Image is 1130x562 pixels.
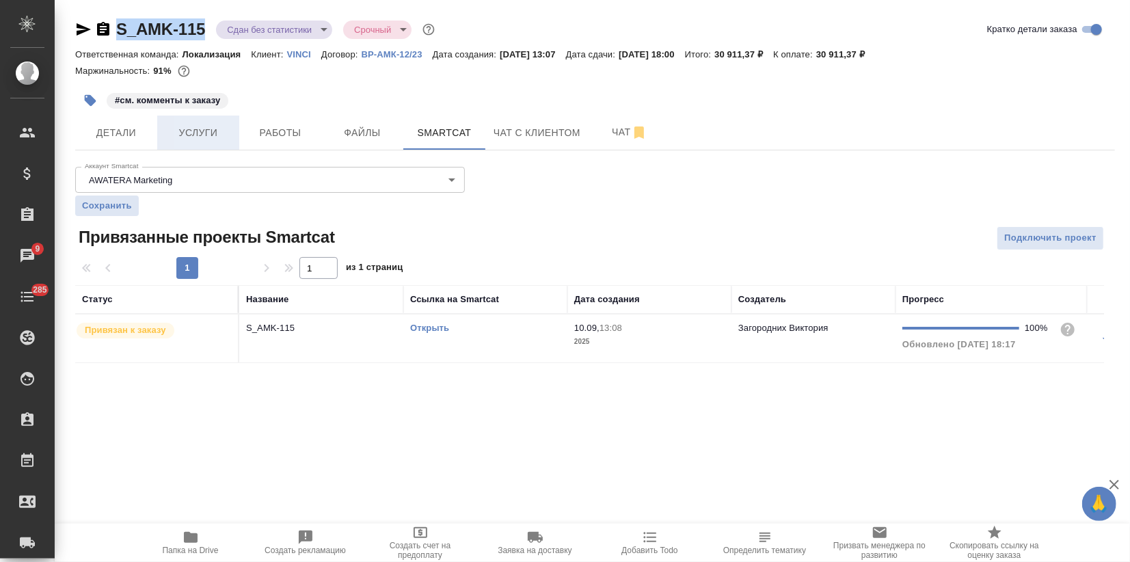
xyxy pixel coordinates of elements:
p: [DATE] 18:00 [619,49,685,59]
p: К оплате: [773,49,816,59]
span: из 1 страниц [346,259,403,279]
button: 🙏 [1082,487,1116,521]
a: 9 [3,239,51,273]
p: Загородних Виктория [738,323,829,333]
div: Создатель [738,293,786,306]
button: Скопировать ссылку для ЯМессенджера [75,21,92,38]
span: Работы [247,124,313,142]
span: Привязанные проекты Smartcat [75,226,335,248]
span: Сохранить [82,199,132,213]
p: 10.09, [574,323,600,333]
span: Обновлено [DATE] 18:17 [902,339,1016,349]
button: Обновить прогресс [1094,321,1127,354]
p: Договор: [321,49,362,59]
p: [DATE] 13:07 [500,49,566,59]
svg: Отписаться [631,124,647,141]
a: VINCI [287,48,321,59]
div: Сдан без статистики [343,21,412,39]
p: ВР-АМК-12/23 [362,49,433,59]
span: см. комменты к заказу [105,94,230,105]
p: Клиент: [251,49,286,59]
button: Скопировать ссылку [95,21,111,38]
span: Чат с клиентом [494,124,580,142]
span: 9 [27,242,48,256]
p: Маржинальность: [75,66,153,76]
p: 30 911,37 ₽ [816,49,875,59]
button: Доп статусы указывают на важность/срочность заказа [420,21,438,38]
div: Прогресс [902,293,944,306]
button: AWATERA Marketing [85,174,176,186]
span: 285 [25,283,55,297]
span: 🙏 [1088,490,1111,518]
a: ВР-АМК-12/23 [362,48,433,59]
div: Статус [82,293,113,306]
button: Срочный [350,24,395,36]
p: Ответственная команда: [75,49,183,59]
span: Чат [597,124,662,141]
button: 2381.60 RUB; [175,62,193,80]
p: Дата сдачи: [566,49,619,59]
p: Локализация [183,49,252,59]
p: 13:08 [600,323,622,333]
p: S_AMK-115 [246,321,396,335]
a: 285 [3,280,51,314]
button: Добавить тэг [75,85,105,116]
div: Дата создания [574,293,640,306]
button: Сдан без статистики [223,24,316,36]
p: Дата создания: [433,49,500,59]
p: 30 911,37 ₽ [714,49,773,59]
span: Файлы [329,124,395,142]
span: Услуги [165,124,231,142]
span: Подключить проект [1004,230,1097,246]
p: 91% [153,66,174,76]
button: Сохранить [75,196,139,216]
div: Сдан без статистики [216,21,332,39]
p: VINCI [287,49,321,59]
span: Кратко детали заказа [987,23,1077,36]
span: Детали [83,124,149,142]
div: Ссылка на Smartcat [410,293,499,306]
button: Подключить проект [997,226,1104,250]
a: S_AMK-115 [116,20,205,38]
span: Smartcat [412,124,477,142]
p: #см. комменты к заказу [115,94,220,107]
div: AWATERA Marketing [75,167,465,193]
div: Название [246,293,288,306]
p: 2025 [574,335,725,349]
p: Итого: [685,49,714,59]
a: Открыть [410,323,449,333]
div: 100% [1025,321,1049,335]
p: Привязан к заказу [85,323,166,337]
